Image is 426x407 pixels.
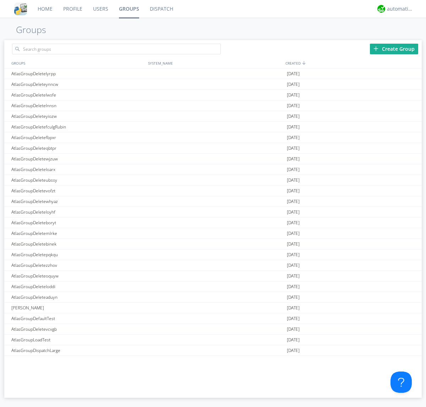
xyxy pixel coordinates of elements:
[10,356,146,366] div: AtlasGroupDMOnly
[12,44,221,54] input: Search groups
[4,313,422,324] a: AtlasGroupDefaultTest[DATE]
[4,207,422,218] a: AtlasGroupDeleteloyhf[DATE]
[10,239,146,249] div: AtlasGroupDeletebinek
[10,345,146,356] div: AtlasGroupDispatchLarge
[10,132,146,143] div: AtlasGroupDeletefbpxr
[287,132,300,143] span: [DATE]
[4,164,422,175] a: AtlasGroupDeleteloarx[DATE]
[4,271,422,281] a: AtlasGroupDeleteoquyw[DATE]
[4,249,422,260] a: AtlasGroupDeletepqkqu[DATE]
[4,100,422,111] a: AtlasGroupDeletelnnsn[DATE]
[10,218,146,228] div: AtlasGroupDeleteboryt
[287,143,300,154] span: [DATE]
[287,281,300,292] span: [DATE]
[4,292,422,303] a: AtlasGroupDeleteaduyn[DATE]
[287,164,300,175] span: [DATE]
[10,196,146,207] div: AtlasGroupDeletewhyaz
[373,46,378,51] img: plus.svg
[4,281,422,292] a: AtlasGroupDeleteloddi[DATE]
[287,271,300,281] span: [DATE]
[10,313,146,324] div: AtlasGroupDefaultTest
[4,186,422,196] a: AtlasGroupDeletevofzt[DATE]
[10,79,146,89] div: AtlasGroupDeleteynncw
[287,239,300,249] span: [DATE]
[377,5,385,13] img: d2d01cd9b4174d08988066c6d424eccd
[4,154,422,164] a: AtlasGroupDeletewjzuw[DATE]
[4,324,422,335] a: AtlasGroupDeletevcvgb[DATE]
[10,292,146,302] div: AtlasGroupDeleteaduyn
[287,356,300,367] span: [DATE]
[4,345,422,356] a: AtlasGroupDispatchLarge[DATE]
[287,260,300,271] span: [DATE]
[10,186,146,196] div: AtlasGroupDeletevofzt
[10,324,146,334] div: AtlasGroupDeletevcvgb
[387,5,414,12] div: automation+atlas
[4,79,422,90] a: AtlasGroupDeleteynncw[DATE]
[10,164,146,175] div: AtlasGroupDeleteloarx
[4,356,422,367] a: AtlasGroupDMOnly[DATE]
[4,122,422,132] a: AtlasGroupDeletefculgRubin[DATE]
[4,228,422,239] a: AtlasGroupDeletemlrke[DATE]
[287,249,300,260] span: [DATE]
[287,218,300,228] span: [DATE]
[4,132,422,143] a: AtlasGroupDeletefbpxr[DATE]
[10,260,146,270] div: AtlasGroupDeletezzhov
[4,303,422,313] a: [PERSON_NAME][DATE]
[287,100,300,111] span: [DATE]
[4,90,422,100] a: AtlasGroupDeletelwsfe[DATE]
[287,228,300,239] span: [DATE]
[10,68,146,79] div: AtlasGroupDeletelyrpp
[146,58,284,68] div: SYSTEM_NAME
[10,175,146,185] div: AtlasGroupDeleteubssy
[287,335,300,345] span: [DATE]
[287,154,300,164] span: [DATE]
[287,207,300,218] span: [DATE]
[287,122,300,132] span: [DATE]
[10,281,146,292] div: AtlasGroupDeleteloddi
[287,292,300,303] span: [DATE]
[4,196,422,207] a: AtlasGroupDeletewhyaz[DATE]
[287,90,300,100] span: [DATE]
[10,154,146,164] div: AtlasGroupDeletewjzuw
[10,249,146,260] div: AtlasGroupDeletepqkqu
[4,111,422,122] a: AtlasGroupDeleteyiozw[DATE]
[10,122,146,132] div: AtlasGroupDeletefculgRubin
[10,90,146,100] div: AtlasGroupDeletelwsfe
[287,68,300,79] span: [DATE]
[10,335,146,345] div: AtlasGroupLoadTest
[14,2,27,15] img: cddb5a64eb264b2086981ab96f4c1ba7
[10,100,146,111] div: AtlasGroupDeletelnnsn
[287,313,300,324] span: [DATE]
[287,324,300,335] span: [DATE]
[10,228,146,238] div: AtlasGroupDeletemlrke
[4,239,422,249] a: AtlasGroupDeletebinek[DATE]
[287,175,300,186] span: [DATE]
[4,175,422,186] a: AtlasGroupDeleteubssy[DATE]
[287,196,300,207] span: [DATE]
[10,207,146,217] div: AtlasGroupDeleteloyhf
[390,372,412,393] iframe: Toggle Customer Support
[287,79,300,90] span: [DATE]
[10,111,146,121] div: AtlasGroupDeleteyiozw
[10,143,146,153] div: AtlasGroupDeleteqbtpr
[4,68,422,79] a: AtlasGroupDeletelyrpp[DATE]
[10,58,144,68] div: GROUPS
[287,186,300,196] span: [DATE]
[10,271,146,281] div: AtlasGroupDeleteoquyw
[287,345,300,356] span: [DATE]
[287,303,300,313] span: [DATE]
[10,303,146,313] div: [PERSON_NAME]
[284,58,422,68] div: CREATED
[4,260,422,271] a: AtlasGroupDeletezzhov[DATE]
[4,143,422,154] a: AtlasGroupDeleteqbtpr[DATE]
[287,111,300,122] span: [DATE]
[370,44,418,54] div: Create Group
[4,218,422,228] a: AtlasGroupDeleteboryt[DATE]
[4,335,422,345] a: AtlasGroupLoadTest[DATE]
